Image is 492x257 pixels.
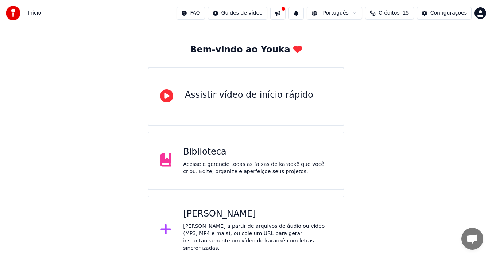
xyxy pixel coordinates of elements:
button: Configurações [417,7,472,20]
nav: breadcrumb [28,9,41,17]
img: youka [6,6,20,20]
div: Configurações [430,9,467,17]
div: Bem-vindo ao Youka [190,44,302,56]
div: Biblioteca [183,146,332,158]
div: [PERSON_NAME] a partir de arquivos de áudio ou vídeo (MP3, MP4 e mais), ou cole um URL para gerar... [183,223,332,252]
span: 15 [403,9,409,17]
span: Início [28,9,41,17]
button: Guides de vídeo [208,7,267,20]
div: Bate-papo aberto [461,228,483,250]
span: Créditos [379,9,400,17]
div: [PERSON_NAME] [183,208,332,220]
button: Créditos15 [365,7,414,20]
div: Acesse e gerencie todas as faixas de karaokê que você criou. Edite, organize e aperfeiçoe seus pr... [183,161,332,175]
button: FAQ [177,7,205,20]
div: Assistir vídeo de início rápido [185,89,313,101]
